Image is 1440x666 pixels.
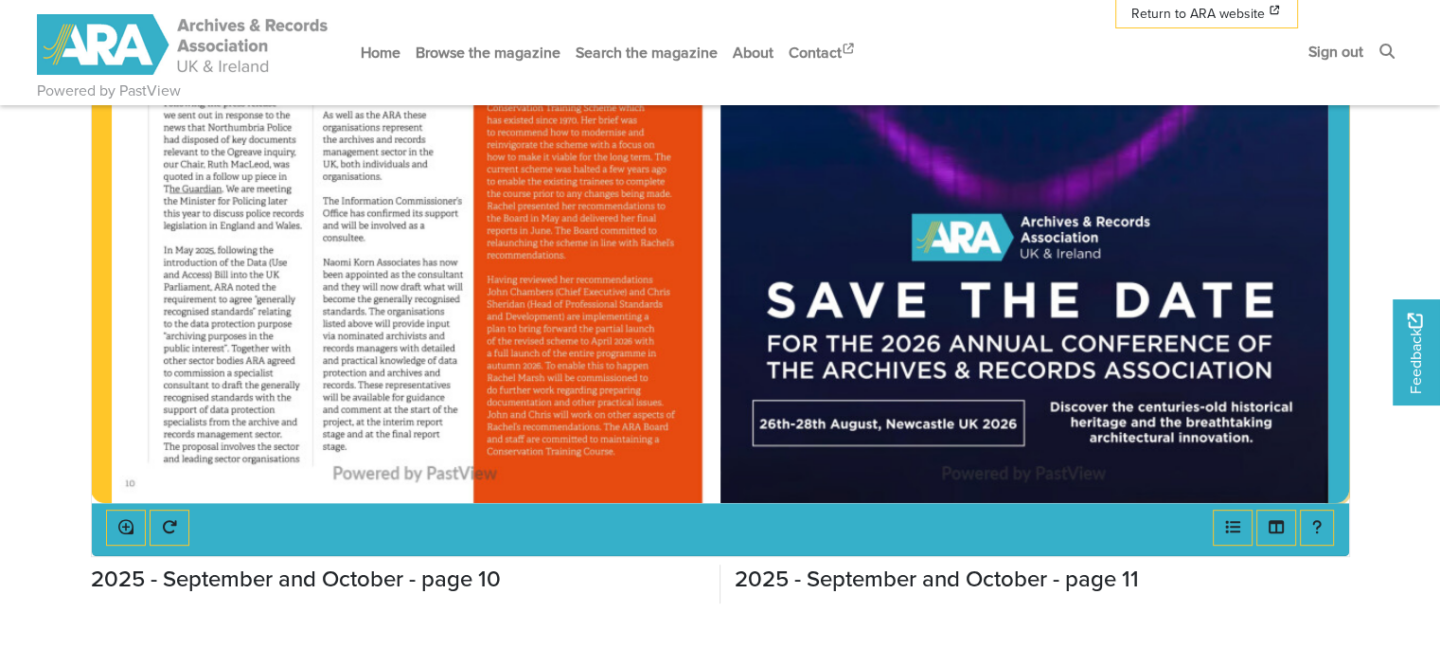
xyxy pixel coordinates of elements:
a: Contact [781,27,864,78]
span: Return to ARA website [1131,4,1265,24]
h2: 2025 - September and October - page 11 [735,565,1350,592]
button: Help [1300,510,1334,546]
button: Enable or disable loupe tool (Alt+L) [106,510,146,546]
a: Search the magazine [568,27,725,78]
span: Feedback [1404,314,1427,394]
img: ARA - ARC Magazine | Powered by PastView [37,14,330,75]
h2: 2025 - September and October - page 10 [91,565,706,592]
button: Rotate the book [150,510,189,546]
a: Powered by PastView [37,80,181,102]
button: Thumbnails [1256,510,1296,546]
a: Browse the magazine [408,27,568,78]
a: Home [353,27,408,78]
a: Sign out [1301,27,1371,77]
button: Open metadata window [1213,510,1253,546]
a: Would you like to provide feedback? [1393,299,1440,405]
a: About [725,27,781,78]
a: ARA - ARC Magazine | Powered by PastView logo [37,4,330,86]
